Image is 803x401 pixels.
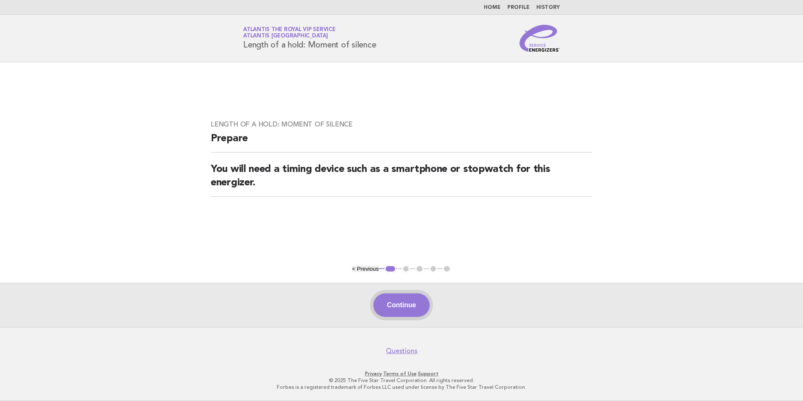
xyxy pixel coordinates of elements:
[365,371,382,377] a: Privacy
[384,265,396,273] button: 1
[211,120,592,129] h3: Length of a hold: Moment of silence
[383,371,417,377] a: Terms of Use
[144,370,659,377] p: · ·
[243,27,336,39] a: Atlantis the Royal VIP ServiceAtlantis [GEOGRAPHIC_DATA]
[536,5,560,10] a: History
[352,266,378,272] button: < Previous
[484,5,501,10] a: Home
[520,25,560,52] img: Service Energizers
[144,377,659,384] p: © 2025 The Five Star Travel Corporation. All rights reserved.
[243,27,376,49] h1: Length of a hold: Moment of silence
[243,34,328,39] span: Atlantis [GEOGRAPHIC_DATA]
[418,371,438,377] a: Support
[507,5,530,10] a: Profile
[386,347,417,355] a: Questions
[211,163,592,197] h2: You will need a timing device such as a smartphone or stopwatch for this energizer.
[211,132,592,153] h2: Prepare
[144,384,659,390] p: Forbes is a registered trademark of Forbes LLC used under license by The Five Star Travel Corpora...
[373,293,429,317] button: Continue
